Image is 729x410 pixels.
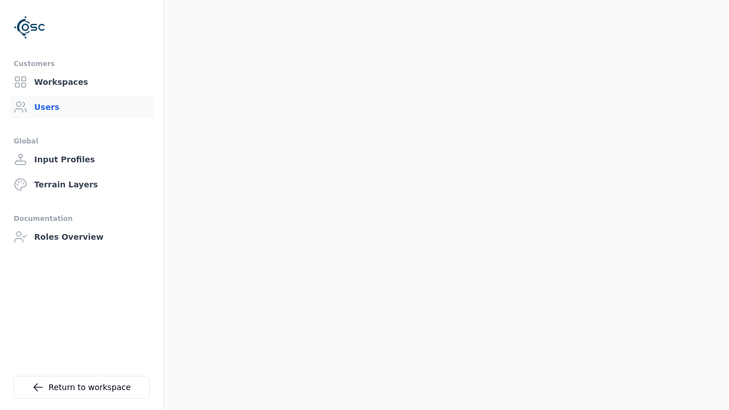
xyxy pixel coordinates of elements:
[9,148,154,171] a: Input Profiles
[14,212,150,225] div: Documentation
[9,173,154,196] a: Terrain Layers
[14,134,150,148] div: Global
[9,71,154,93] a: Workspaces
[14,376,150,399] a: Return to workspace
[14,11,46,43] img: Logo
[9,96,154,118] a: Users
[14,57,150,71] div: Customers
[9,225,154,248] a: Roles Overview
